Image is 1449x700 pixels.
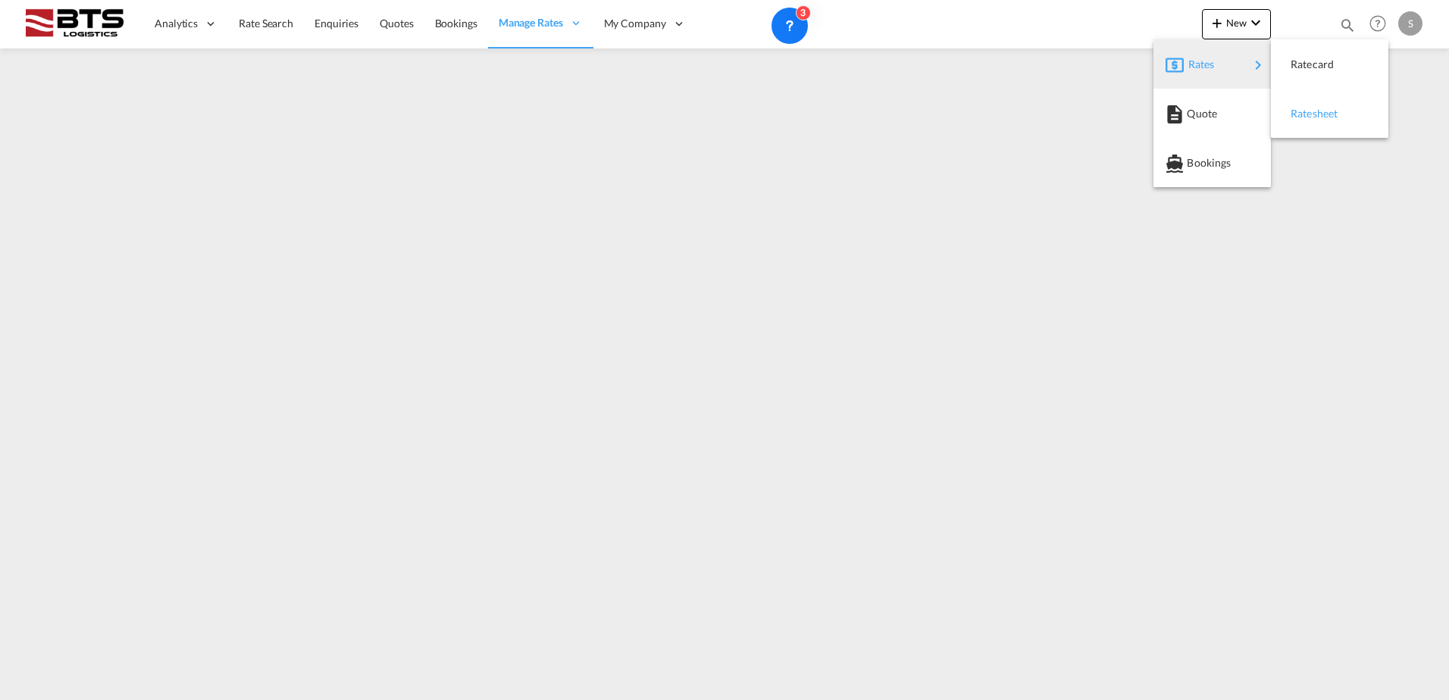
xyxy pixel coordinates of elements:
[1283,45,1376,83] div: Ratecard
[1291,98,1307,129] span: Ratesheet
[1166,95,1259,133] div: Quote
[1291,49,1307,80] span: Ratecard
[1187,148,1203,178] span: Bookings
[1249,56,1267,74] md-icon: icon-chevron-right
[1153,138,1271,187] button: Bookings
[1153,89,1271,138] button: Quote
[1283,95,1376,133] div: Ratesheet
[1187,98,1203,129] span: Quote
[1166,144,1259,182] div: Bookings
[1188,49,1206,80] span: Rates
